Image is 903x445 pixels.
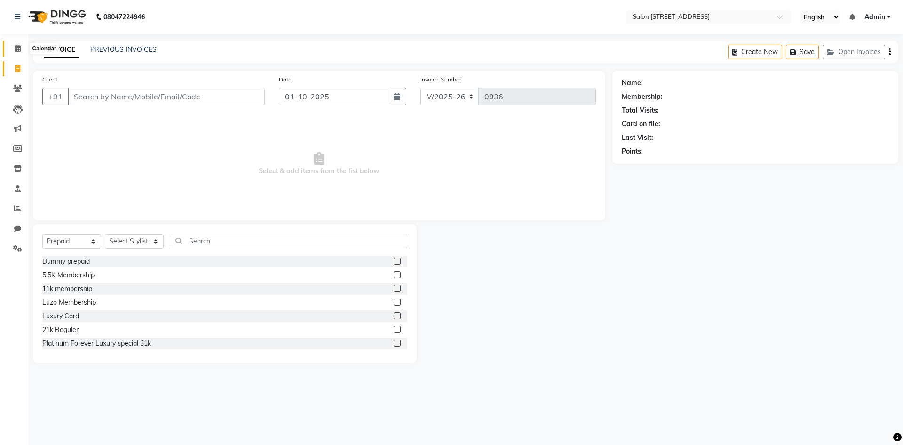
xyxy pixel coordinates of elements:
div: 5.5K Membership [42,270,95,280]
div: Luxury Card [42,311,79,321]
button: Create New [728,45,782,59]
div: Points: [622,146,643,156]
b: 08047224946 [103,4,145,30]
div: Platinum Forever Luxury special 31k [42,339,151,348]
div: Dummy prepaid [42,257,90,267]
div: 11k membership [42,284,92,294]
button: Save [786,45,819,59]
div: Card on file: [622,119,660,129]
div: Calendar [30,43,58,54]
button: +91 [42,88,69,105]
div: Last Visit: [622,133,653,143]
label: Date [279,75,292,84]
span: Admin [864,12,885,22]
img: logo [24,4,88,30]
span: Select & add items from the list below [42,117,596,211]
label: Client [42,75,57,84]
div: Membership: [622,92,663,102]
div: Total Visits: [622,105,659,115]
label: Invoice Number [420,75,461,84]
a: PREVIOUS INVOICES [90,45,157,54]
div: Name: [622,78,643,88]
button: Open Invoices [823,45,885,59]
div: 21k Reguler [42,325,79,335]
input: Search [171,234,407,248]
div: Luzo Membership [42,298,96,307]
input: Search by Name/Mobile/Email/Code [68,88,265,105]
